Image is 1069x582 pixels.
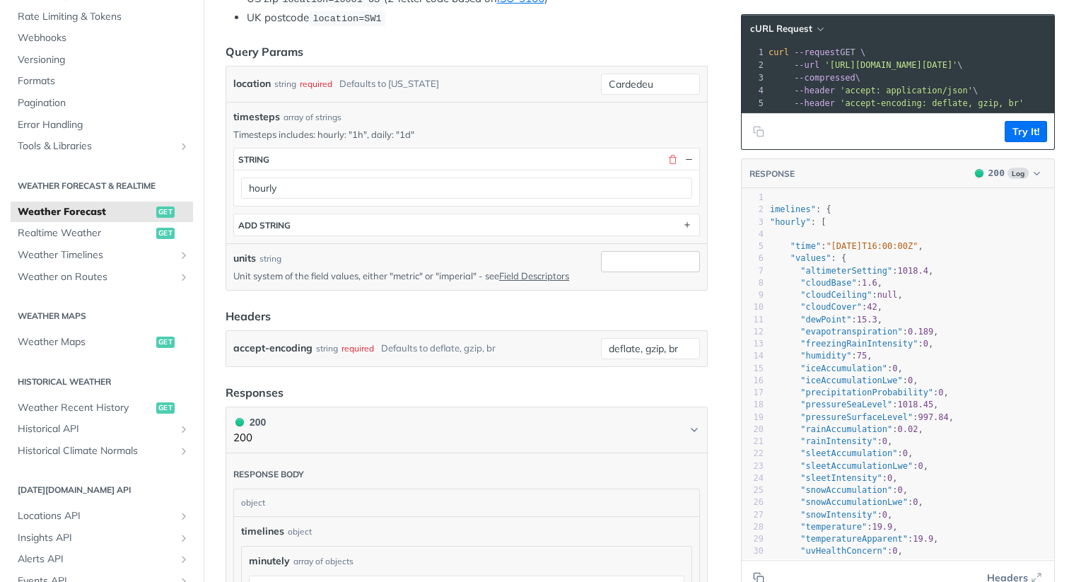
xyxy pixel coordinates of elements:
[178,250,189,261] button: Show subpages for Weather Timelines
[233,469,304,480] div: Response body
[800,400,892,409] span: "pressureSeaLevel"
[18,74,189,88] span: Formats
[913,497,918,507] span: 0
[745,22,828,36] button: cURL Request
[749,327,938,337] span: : ,
[742,71,766,84] div: 3
[1007,168,1029,179] span: Log
[749,448,913,458] span: : ,
[749,559,862,569] span: : ,
[794,73,855,83] span: --compressed
[800,473,882,483] span: "sleetIntensity"
[749,253,846,263] span: : {
[852,559,857,569] span: 0
[749,461,928,471] span: : ,
[742,412,764,424] div: 19
[800,339,918,349] span: "freezingRainIntensity"
[749,278,882,288] span: : ,
[18,118,189,132] span: Error Handling
[742,533,764,545] div: 29
[800,302,862,312] span: "cloudCover"
[234,149,699,170] button: string
[18,226,153,240] span: Realtime Weather
[11,71,193,92] a: Formats
[769,73,860,83] span: \
[274,74,296,94] div: string
[742,460,764,472] div: 23
[742,436,764,448] div: 21
[742,521,764,533] div: 28
[247,10,708,26] li: UK postcode
[18,335,153,349] span: Weather Maps
[749,424,923,434] span: : ,
[749,167,795,181] button: RESPONSE
[233,110,280,124] span: timesteps
[300,74,332,94] div: required
[312,13,381,24] span: location=SW1
[742,216,764,228] div: 3
[235,418,244,426] span: 200
[178,532,189,544] button: Show subpages for Insights API
[341,338,374,359] div: required
[742,496,764,508] div: 26
[742,472,764,484] div: 24
[857,315,877,325] span: 15.3
[18,248,175,262] span: Weather Timelines
[749,412,954,422] span: : ,
[800,436,877,446] span: "rainIntensity"
[238,220,291,231] div: ADD string
[742,289,764,301] div: 9
[249,554,290,569] span: minutely
[226,384,284,401] div: Responses
[1005,121,1047,142] button: Try It!
[877,290,898,300] span: null
[800,376,903,385] span: "iceAccumulationLwe"
[749,388,949,397] span: : ,
[749,217,826,227] span: : [
[749,497,923,507] span: : ,
[238,154,269,165] div: string
[666,153,679,165] button: Delete
[11,310,193,322] h2: Weather Maps
[923,339,928,349] span: 0
[840,86,973,95] span: 'accept: application/json'
[742,97,766,110] div: 5
[749,400,938,409] span: : ,
[898,266,928,276] span: 1018.4
[259,252,281,265] div: string
[11,50,193,71] a: Versioning
[749,339,933,349] span: : ,
[749,266,933,276] span: : ,
[156,337,175,348] span: get
[233,251,256,266] label: units
[749,485,908,495] span: : ,
[11,202,193,223] a: Weather Forecastget
[742,448,764,460] div: 22
[749,363,903,373] span: : ,
[903,448,908,458] span: 0
[742,387,764,399] div: 17
[234,214,699,235] button: ADD string
[742,326,764,338] div: 12
[18,552,175,566] span: Alerts API
[11,267,193,288] a: Weather on RoutesShow subpages for Weather on Routes
[742,204,764,216] div: 2
[824,60,957,70] span: '[URL][DOMAIN_NAME][DATE]'
[749,241,923,251] span: : ,
[770,217,811,227] span: "hourly"
[892,546,897,556] span: 0
[742,399,764,411] div: 18
[872,522,892,532] span: 19.9
[742,558,764,570] div: 31
[800,278,856,288] span: "cloudBase"
[857,351,867,361] span: 75
[689,424,700,436] svg: Chevron
[800,510,877,520] span: "snowIntensity"
[800,327,903,337] span: "evapotranspiration"
[742,509,764,521] div: 27
[800,412,913,422] span: "pressureSurfaceLevel"
[867,302,877,312] span: 42
[759,204,815,214] span: "timelines"
[790,253,831,263] span: "values"
[800,522,867,532] span: "temperature"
